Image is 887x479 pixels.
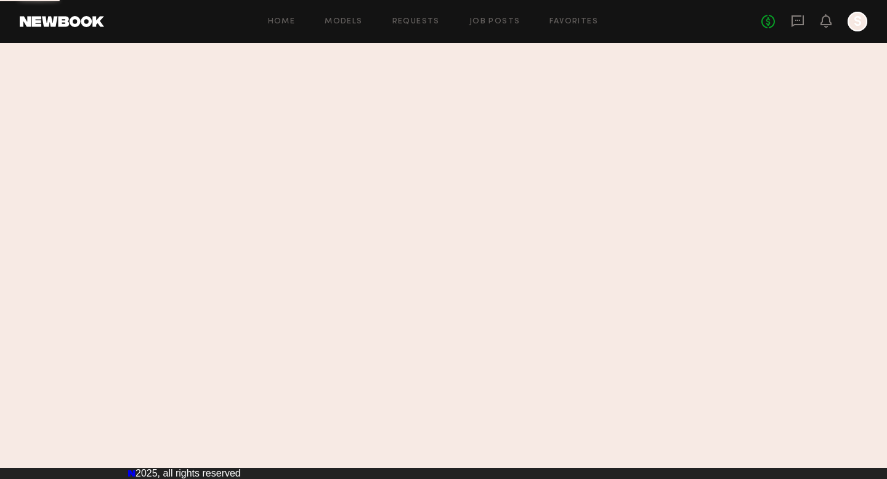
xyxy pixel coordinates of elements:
[848,12,867,31] a: S
[469,18,520,26] a: Job Posts
[549,18,598,26] a: Favorites
[136,468,241,478] span: 2025, all rights reserved
[268,18,296,26] a: Home
[325,18,362,26] a: Models
[392,18,440,26] a: Requests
